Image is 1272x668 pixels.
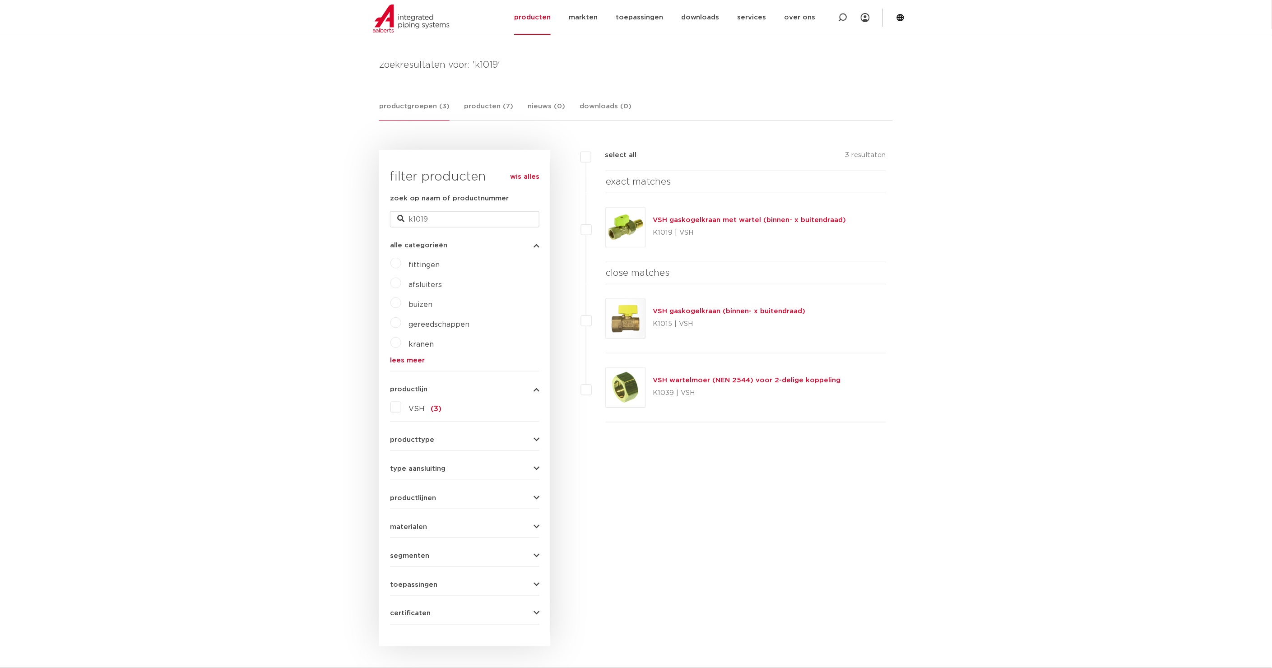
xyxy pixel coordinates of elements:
label: select all [591,150,636,161]
h3: filter producten [390,168,539,186]
label: zoek op naam of productnummer [390,193,509,204]
a: afsluiters [409,281,442,288]
span: productlijn [390,386,427,393]
span: producttype [390,436,434,443]
span: alle categorieën [390,242,447,249]
button: productlijnen [390,495,539,501]
img: Thumbnail for VSH wartelmoer (NEN 2544) voor 2-delige koppeling [606,368,645,407]
a: buizen [409,301,432,308]
a: fittingen [409,261,440,269]
h4: close matches [606,266,886,280]
span: segmenten [390,552,429,559]
a: nieuws (0) [528,101,565,121]
img: Thumbnail for VSH gaskogelkraan (binnen- x buitendraad) [606,299,645,338]
a: kranen [409,341,434,348]
h4: zoekresultaten voor: 'k1019' [379,58,893,72]
p: 3 resultaten [845,150,886,164]
a: gereedschappen [409,321,469,328]
span: type aansluiting [390,465,446,472]
input: zoeken [390,211,539,227]
span: VSH [409,405,425,413]
a: VSH wartelmoer (NEN 2544) voor 2-delige koppeling [653,377,840,384]
p: K1019 | VSH [653,226,846,240]
p: K1015 | VSH [653,317,805,331]
a: producten (7) [464,101,513,121]
span: toepassingen [390,581,437,588]
a: wis alles [510,172,539,182]
a: downloads (0) [580,101,631,121]
button: toepassingen [390,581,539,588]
span: certificaten [390,610,431,617]
button: type aansluiting [390,465,539,472]
span: productlijnen [390,495,436,501]
span: (3) [431,405,441,413]
a: VSH gaskogelkraan (binnen- x buitendraad) [653,308,805,315]
a: lees meer [390,357,539,364]
p: K1039 | VSH [653,386,840,400]
button: productlijn [390,386,539,393]
span: materialen [390,524,427,530]
button: materialen [390,524,539,530]
button: alle categorieën [390,242,539,249]
h4: exact matches [606,175,886,189]
a: productgroepen (3) [379,101,450,121]
a: VSH gaskogelkraan met wartel (binnen- x buitendraad) [653,217,846,223]
img: Thumbnail for VSH gaskogelkraan met wartel (binnen- x buitendraad) [606,208,645,247]
button: certificaten [390,610,539,617]
button: producttype [390,436,539,443]
button: segmenten [390,552,539,559]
